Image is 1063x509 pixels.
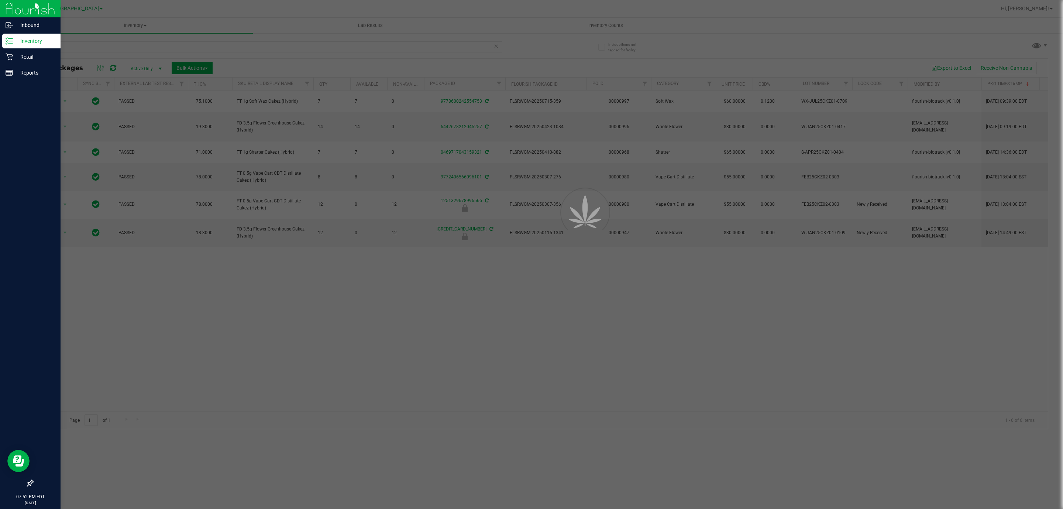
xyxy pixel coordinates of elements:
p: Reports [13,68,57,77]
p: Retail [13,52,57,61]
p: 07:52 PM EDT [3,493,57,500]
inline-svg: Reports [6,69,13,76]
p: Inventory [13,37,57,45]
iframe: Resource center [7,450,30,472]
p: [DATE] [3,500,57,506]
p: Inbound [13,21,57,30]
inline-svg: Retail [6,53,13,61]
inline-svg: Inbound [6,21,13,29]
inline-svg: Inventory [6,37,13,45]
